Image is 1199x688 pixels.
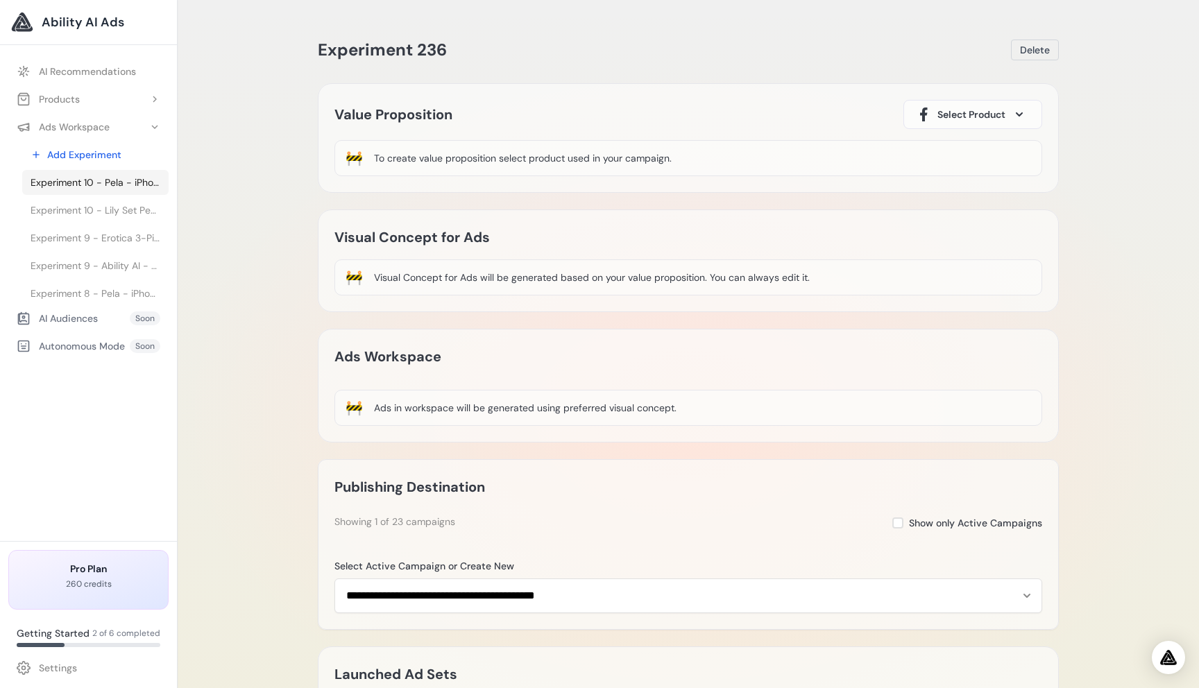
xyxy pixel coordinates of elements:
div: Showing 1 of 23 campaigns [334,515,455,528]
h3: Pro Plan [20,562,157,576]
h2: Publishing Destination [334,476,485,498]
button: Select Product [903,100,1042,129]
h2: Value Proposition [334,103,452,126]
button: Products [8,87,169,112]
span: Getting Started [17,626,90,640]
h2: Visual Concept for Ads [334,226,688,248]
span: Experiment 9 - Erotica 3-Piece Set Black - Complete Fantasy [31,231,160,245]
span: Delete [1020,43,1050,57]
a: Experiment 10 - Lily Set Peach - Floral Romance Set - Lily Set Peach - Floral Romance Set [22,198,169,223]
a: AI Recommendations [8,59,169,84]
span: Experiment 9 - Ability AI - Ability AI [31,259,160,273]
div: Open Intercom Messenger [1152,641,1185,674]
span: Experiment 8 - Pela - iPhone, Google Pixel & Samsung Galaxy Phone Cases | Vacation Moments Collec... [31,286,160,300]
a: Add Experiment [22,142,169,167]
div: To create value proposition select product used in your campaign. [374,151,672,165]
a: Ability AI Ads [11,11,166,33]
div: Ads in workspace will be generated using preferred visual concept. [374,401,677,415]
a: Getting Started 2 of 6 completed [8,621,169,653]
div: Visual Concept for Ads will be generated based on your value proposition. You can always edit it. [374,270,810,284]
h2: Ads Workspace [334,345,441,368]
span: Experiment 10 - Lily Set Peach - Floral Romance Set - Lily Set Peach - Floral Romance Set [31,203,160,217]
span: Experiment 10 - Pela - iPhone, Google Pixel & Samsung Galaxy Phone Cases | Vacation Moments Colle... [31,175,160,189]
span: Ability AI Ads [42,12,124,32]
h2: Launched Ad Sets [334,663,457,685]
button: Ads Workspace [8,114,169,139]
div: Products [17,92,80,106]
span: Soon [130,339,160,353]
a: Experiment 10 - Pela - iPhone, Google Pixel & Samsung Galaxy Phone Cases | Vacation Moments Colle... [22,170,169,195]
a: Settings [8,655,169,680]
div: AI Audiences [17,311,98,325]
span: Select Product [937,108,1005,121]
div: Autonomous Mode [17,339,125,353]
a: Experiment 9 - Ability AI - Ability AI [22,253,169,278]
div: 🚧 [346,148,363,168]
span: 2 of 6 completed [92,628,160,639]
div: 🚧 [346,398,363,418]
p: 260 credits [20,578,157,590]
span: Soon [130,311,160,325]
button: Delete [1011,40,1059,60]
div: 🚧 [346,268,363,287]
span: Show only Active Campaigns [909,516,1042,530]
div: Ads Workspace [17,120,110,134]
a: Experiment 9 - Erotica 3-Piece Set Black - Complete Fantasy [22,225,169,250]
a: Experiment 8 - Pela - iPhone, Google Pixel & Samsung Galaxy Phone Cases | Vacation Moments Collec... [22,281,169,306]
span: Experiment 236 [318,39,447,60]
label: Select Active Campaign or Create New [334,559,1042,573]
